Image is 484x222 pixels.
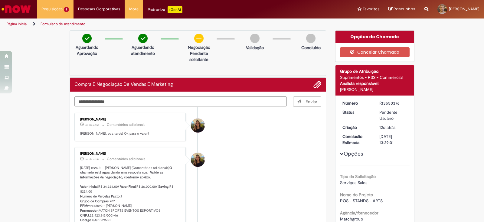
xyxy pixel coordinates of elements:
[74,96,287,107] textarea: Digite sua mensagem aqui...
[80,152,181,156] div: [PERSON_NAME]
[340,180,367,185] span: Serviços Sales
[379,133,407,146] div: [DATE] 13:29:01
[148,6,182,13] div: Padroniza
[338,100,375,106] dt: Número
[335,31,414,43] div: Opções do Chamado
[306,34,316,43] img: img-circle-grey.png
[80,131,181,136] p: [PERSON_NAME], boa tarde! Ok para o valor?
[85,123,99,127] time: 29/09/2025 11:24:51
[156,184,169,189] b: / Saving:
[379,124,407,130] div: 19/09/2025 12:04:07
[80,199,110,203] b: Grupo de Compras:
[85,123,99,127] span: um dia atrás
[41,22,85,26] a: Formulário de Atendimento
[184,44,214,50] p: Negociação
[129,6,139,12] span: More
[301,45,321,51] p: Concluído
[82,34,92,43] img: check-circle-green.png
[246,45,264,51] p: Validação
[5,18,318,30] ul: Trilhas de página
[72,44,102,56] p: Aguardando Aprovação
[1,3,32,15] img: ServiceNow
[340,80,410,86] div: Analista responsável:
[191,119,205,133] div: Lara Moccio Breim Solera
[340,174,376,179] b: Tipo da Solicitação
[80,208,99,213] b: Fornecedor:
[340,198,383,203] span: POS - STANDS - ARTS
[7,22,28,26] a: Página inicial
[338,124,375,130] dt: Criação
[340,210,378,216] b: Agência/fornecedor
[363,6,379,12] span: Favoritos
[138,34,148,43] img: check-circle-green.png
[80,203,88,208] b: PPM:
[80,194,121,199] b: Numero de Parcelas Pagto:
[449,6,479,12] span: [PERSON_NAME]
[85,157,99,161] time: 29/09/2025 11:24:31
[78,6,120,12] span: Despesas Corporativas
[80,213,90,218] b: CNPJ:
[340,86,410,92] div: [PERSON_NAME]
[85,157,99,161] span: um dia atrás
[80,166,173,189] b: O chamado está aguardando uma resposta sua. Valide as informações da negociação, conforme abaixo....
[338,133,375,146] dt: Conclusão Estimada
[388,6,415,12] a: Rascunhos
[184,50,214,62] p: Pendente solicitante
[41,6,63,12] span: Requisições
[340,47,410,57] button: Cancelar Chamado
[128,44,158,56] p: Aguardando atendimento
[394,6,415,12] span: Rascunhos
[379,100,407,106] div: R13550376
[191,153,205,167] div: Lara Moccio Breim Solera
[340,68,410,74] div: Grupo de Atribuição:
[340,216,363,222] span: Matchgroup
[250,34,260,43] img: img-circle-grey.png
[313,81,321,89] button: Adicionar anexos
[340,192,373,197] b: Nome do Projeto
[379,125,395,130] span: 12d atrás
[107,156,146,162] small: Comentários adicionais
[168,6,182,13] p: +GenAi
[379,109,407,121] div: Pendente Usuário
[338,109,375,115] dt: Status
[340,74,410,80] div: Suprimentos - PSS - Commercial
[64,7,69,12] span: 2
[194,34,204,43] img: circle-minus.png
[74,82,173,87] h2: Compra E Negociação De Vendas E Marketing Histórico de tíquete
[80,118,181,121] div: [PERSON_NAME]
[107,122,146,127] small: Comentários adicionais
[379,125,395,130] time: 19/09/2025 12:04:07
[118,184,136,189] b: / Valor Final:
